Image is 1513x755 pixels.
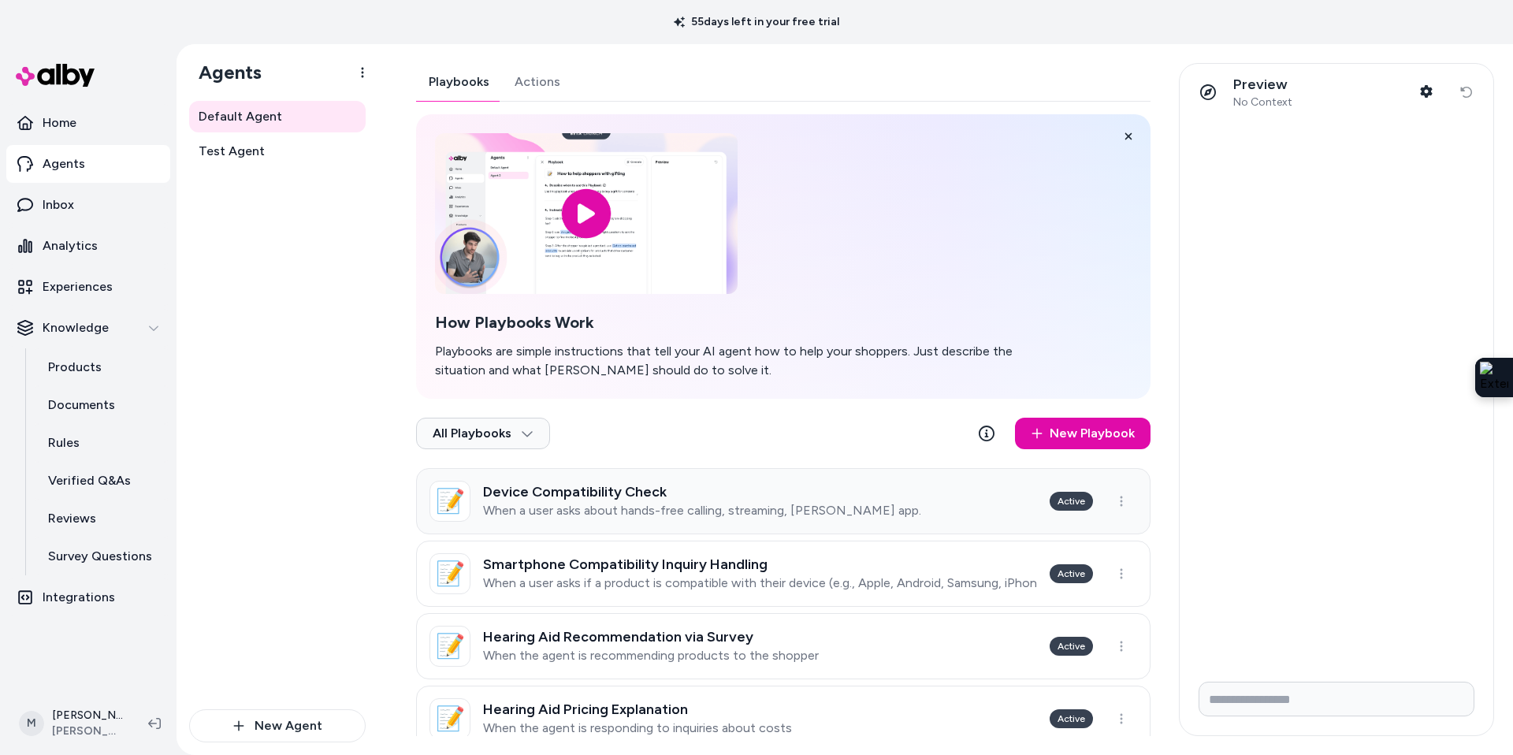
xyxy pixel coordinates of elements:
a: Integrations [6,578,170,616]
h3: Smartphone Compatibility Inquiry Handling [483,556,1037,572]
p: Verified Q&As [48,471,131,490]
p: 55 days left in your free trial [664,14,849,30]
button: New Agent [189,709,366,742]
a: 📝Hearing Aid Recommendation via SurveyWhen the agent is recommending products to the shopperActive [416,613,1151,679]
div: Active [1050,709,1093,728]
input: Write your prompt here [1199,682,1474,716]
button: Knowledge [6,309,170,347]
span: M [19,711,44,736]
a: Agents [6,145,170,183]
span: All Playbooks [433,426,533,441]
span: [PERSON_NAME] [52,723,123,739]
p: When a user asks if a product is compatible with their device (e.g., Apple, Android, Samsung, iPh... [483,575,1037,591]
a: Documents [32,386,170,424]
a: Experiences [6,268,170,306]
button: Playbooks [416,63,502,101]
a: 📝Device Compatibility CheckWhen a user asks about hands-free calling, streaming, [PERSON_NAME] ap... [416,468,1151,534]
p: Agents [43,154,85,173]
p: Playbooks are simple instructions that tell your AI agent how to help your shoppers. Just describ... [435,342,1040,380]
button: M[PERSON_NAME][PERSON_NAME] [9,698,136,749]
p: Documents [48,396,115,415]
p: Integrations [43,588,115,607]
div: 📝 [429,698,470,739]
p: Reviews [48,509,96,528]
p: [PERSON_NAME] [52,708,123,723]
a: Default Agent [189,101,366,132]
img: alby Logo [16,64,95,87]
a: Home [6,104,170,142]
h3: Hearing Aid Pricing Explanation [483,701,792,717]
img: Extension Icon [1480,362,1508,393]
a: Products [32,348,170,386]
p: Preview [1233,76,1292,94]
a: Inbox [6,186,170,224]
button: All Playbooks [416,418,550,449]
button: Actions [502,63,573,101]
p: When the agent is responding to inquiries about costs [483,720,792,736]
p: Experiences [43,277,113,296]
a: Verified Q&As [32,462,170,500]
a: 📝Hearing Aid Pricing ExplanationWhen the agent is responding to inquiries about costsActive [416,686,1151,752]
div: 📝 [429,481,470,522]
h3: Device Compatibility Check [483,484,921,500]
div: 📝 [429,626,470,667]
p: Survey Questions [48,547,152,566]
p: Rules [48,433,80,452]
span: No Context [1233,95,1292,110]
div: 📝 [429,553,470,594]
p: Products [48,358,102,377]
p: When a user asks about hands-free calling, streaming, [PERSON_NAME] app. [483,503,921,519]
div: Active [1050,492,1093,511]
a: New Playbook [1015,418,1151,449]
div: Active [1050,564,1093,583]
span: Test Agent [199,142,265,161]
p: Knowledge [43,318,109,337]
p: Analytics [43,236,98,255]
a: Test Agent [189,136,366,167]
h1: Agents [186,61,262,84]
p: Inbox [43,195,74,214]
a: 📝Smartphone Compatibility Inquiry HandlingWhen a user asks if a product is compatible with their ... [416,541,1151,607]
a: Survey Questions [32,537,170,575]
p: Home [43,113,76,132]
span: Default Agent [199,107,282,126]
h3: Hearing Aid Recommendation via Survey [483,629,819,645]
h2: How Playbooks Work [435,313,1040,333]
a: Reviews [32,500,170,537]
p: When the agent is recommending products to the shopper [483,648,819,664]
a: Analytics [6,227,170,265]
a: Rules [32,424,170,462]
div: Active [1050,637,1093,656]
